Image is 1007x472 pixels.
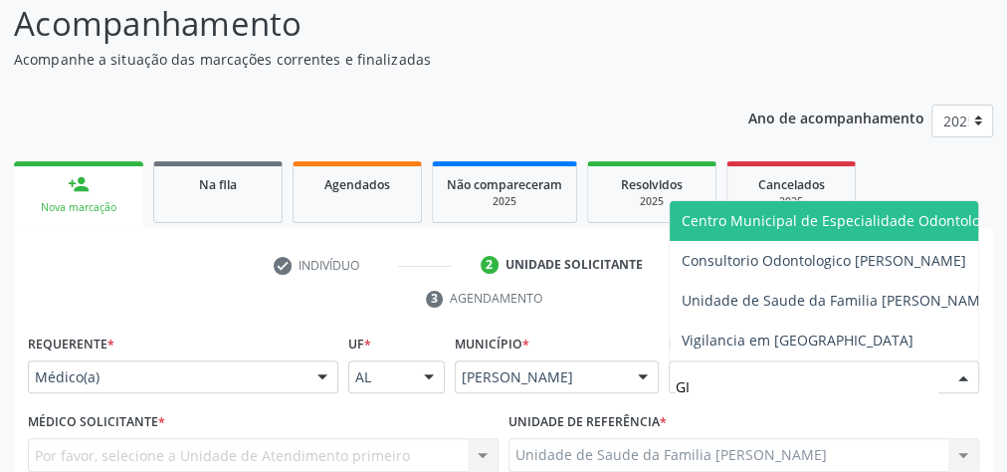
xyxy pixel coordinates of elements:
p: Ano de acompanhamento [748,105,924,129]
p: Acompanhe a situação das marcações correntes e finalizadas [14,49,700,70]
span: [PERSON_NAME] [462,367,618,387]
span: Consultorio Odontologico [PERSON_NAME] [682,251,966,270]
label: Requerente [28,330,114,360]
span: AL [355,367,404,387]
label: UF [348,330,371,360]
div: Unidade solicitante [505,256,643,274]
span: Cancelados [758,176,825,193]
label: Médico Solicitante [28,407,165,438]
div: 2 [481,256,499,274]
div: 2025 [741,194,841,209]
span: Vigilancia em [GEOGRAPHIC_DATA] [682,331,913,350]
div: Nova marcação [28,200,129,215]
div: 2025 [602,194,702,209]
label: Unidade de referência [508,407,667,438]
span: Na fila [199,176,237,193]
span: Unidade de Saude da Familia [PERSON_NAME] [682,291,993,310]
label: Município [455,330,529,360]
div: 2025 [447,194,562,209]
span: Resolvidos [621,176,683,193]
span: Agendados [324,176,390,193]
span: Centro Municipal de Especialidade Odontologica [682,211,1007,230]
span: Médico(a) [35,367,298,387]
input: Unidade de atendimento [676,367,938,407]
span: Não compareceram [447,176,562,193]
div: person_add [68,173,90,195]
